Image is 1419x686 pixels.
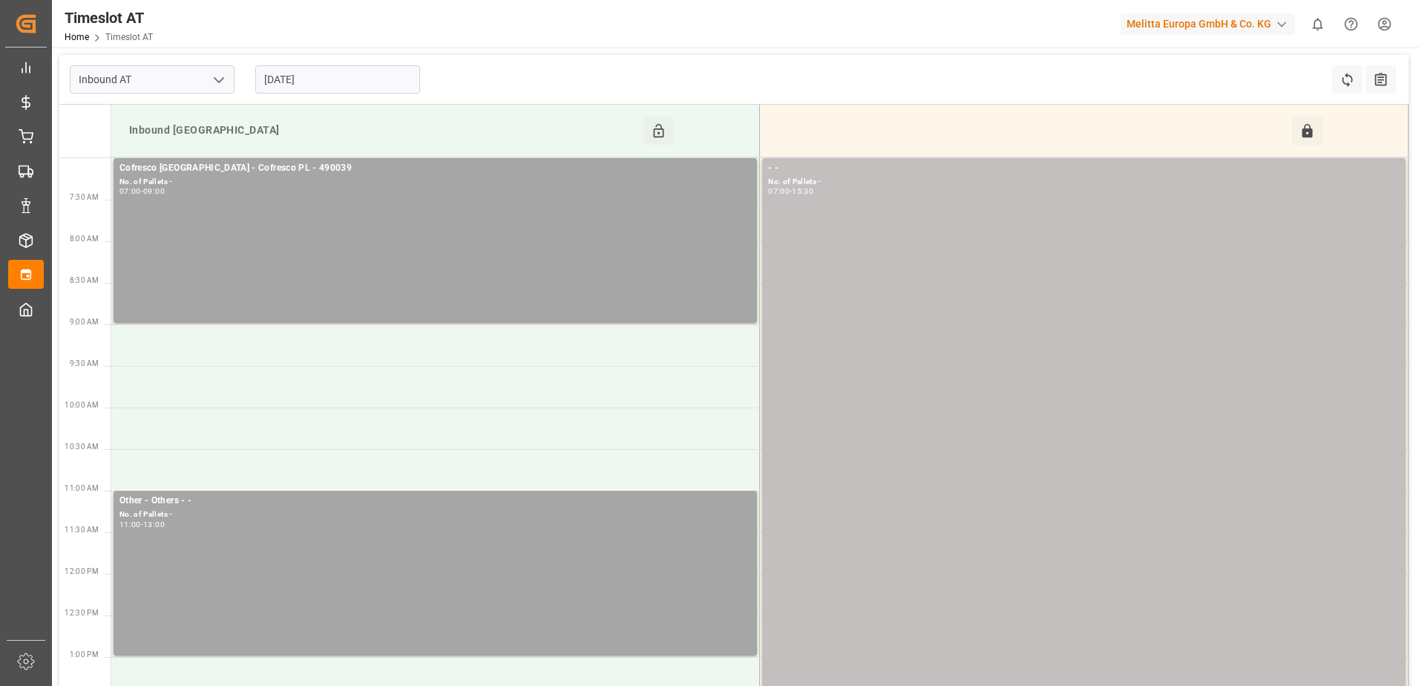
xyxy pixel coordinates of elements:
span: 9:30 AM [70,359,99,367]
span: 8:30 AM [70,276,99,284]
span: 9:00 AM [70,318,99,326]
div: 13:00 [143,521,165,528]
span: 8:00 AM [70,235,99,243]
input: DD-MM-YYYY [255,65,420,94]
input: Type to search/select [70,65,235,94]
span: 11:00 AM [65,484,99,492]
div: Melitta Europa GmbH & Co. KG [1121,13,1295,35]
div: - [141,188,143,195]
a: Home [65,32,89,42]
span: 1:00 PM [70,650,99,659]
span: 12:00 PM [65,567,99,575]
button: show 0 new notifications [1301,7,1334,41]
span: 10:30 AM [65,442,99,451]
div: 07:00 [768,188,790,195]
div: - [790,188,792,195]
div: 09:00 [143,188,165,195]
button: Melitta Europa GmbH & Co. KG [1121,10,1301,38]
div: Inbound [GEOGRAPHIC_DATA] [123,117,643,145]
div: No. of Pallets - [119,176,751,189]
span: 12:30 PM [65,609,99,617]
div: No. of Pallets - [119,509,751,521]
div: Cofresco [GEOGRAPHIC_DATA] - Cofresco PL - 490039 [119,161,751,176]
div: 15:30 [792,188,813,195]
span: 7:30 AM [70,193,99,201]
div: - [141,521,143,528]
div: 07:00 [119,188,141,195]
button: Help Center [1334,7,1368,41]
span: 11:30 AM [65,526,99,534]
div: 11:00 [119,521,141,528]
span: 10:00 AM [65,401,99,409]
div: Other - Others - - [119,494,751,509]
div: - - [768,161,1400,176]
div: Timeslot AT [65,7,153,29]
button: open menu [207,68,229,91]
div: No. of Pallets - [768,176,1400,189]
